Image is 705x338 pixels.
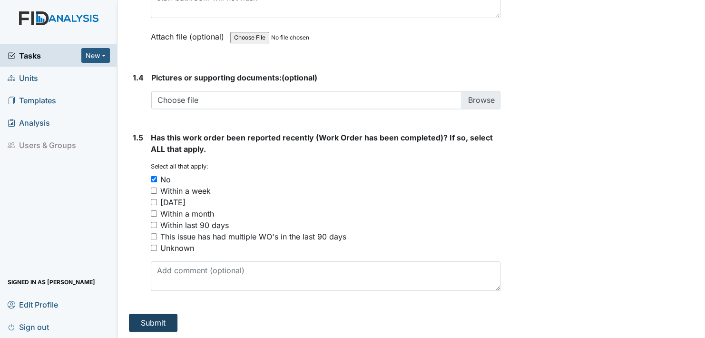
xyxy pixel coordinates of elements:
div: Within a month [160,208,214,219]
div: Within a week [160,185,211,197]
label: 1.5 [133,132,143,143]
label: Attach file (optional) [151,26,228,42]
span: Signed in as [PERSON_NAME] [8,275,95,289]
span: Edit Profile [8,297,58,312]
div: [DATE] [160,197,186,208]
span: Templates [8,93,56,108]
button: New [81,48,110,63]
small: Select all that apply: [151,163,208,170]
input: This issue has had multiple WO's in the last 90 days [151,233,157,239]
strong: (optional) [151,72,500,83]
input: Within a month [151,210,157,217]
div: This issue has had multiple WO's in the last 90 days [160,231,346,242]
span: Pictures or supporting documents: [151,73,282,82]
div: No [160,174,171,185]
span: Units [8,70,38,85]
div: Unknown [160,242,194,254]
span: Sign out [8,319,49,334]
input: No [151,176,157,182]
input: Unknown [151,245,157,251]
button: Submit [129,314,177,332]
input: [DATE] [151,199,157,205]
label: 1.4 [133,72,144,83]
input: Within a week [151,188,157,194]
div: Within last 90 days [160,219,229,231]
span: Analysis [8,115,50,130]
input: Within last 90 days [151,222,157,228]
span: Has this work order been reported recently (Work Order has been completed)? If so, select ALL tha... [151,133,493,154]
a: Tasks [8,50,81,61]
